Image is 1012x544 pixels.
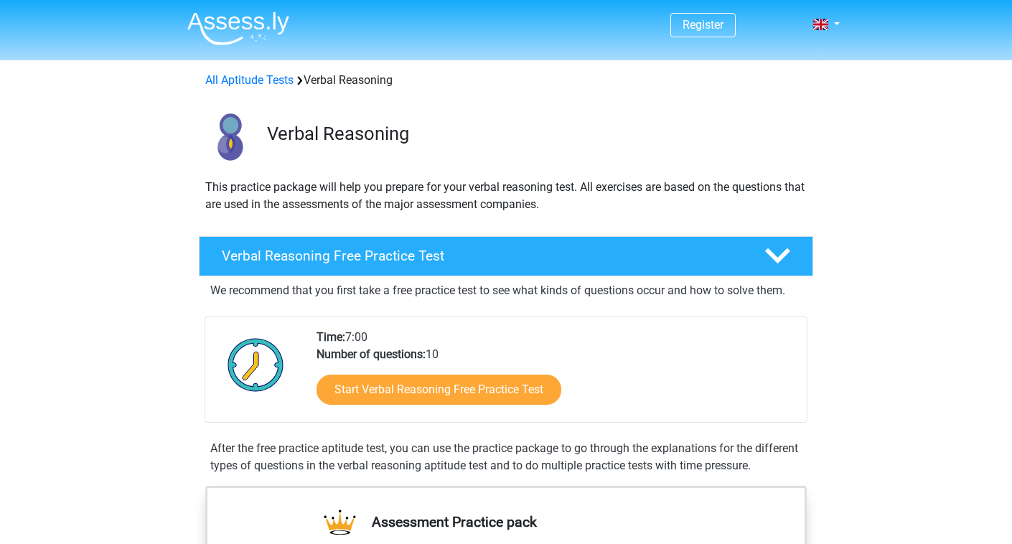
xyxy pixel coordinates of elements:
[187,11,289,45] img: Assessly
[205,440,807,474] div: After the free practice aptitude test, you can use the practice package to go through the explana...
[210,282,802,299] p: We recommend that you first take a free practice test to see what kinds of questions occur and ho...
[683,18,723,32] a: Register
[200,72,812,89] div: Verbal Reasoning
[193,236,819,276] a: Verbal Reasoning Free Practice Test
[306,329,806,422] div: 7:00 10
[205,179,807,213] p: This practice package will help you prepare for your verbal reasoning test. All exercises are bas...
[205,73,294,87] a: All Aptitude Tests
[317,375,561,405] a: Start Verbal Reasoning Free Practice Test
[200,106,261,167] img: verbal reasoning
[317,347,426,361] b: Number of questions:
[317,330,345,344] b: Time:
[267,123,802,145] h3: Verbal Reasoning
[220,329,292,400] img: Clock
[222,248,741,264] h4: Verbal Reasoning Free Practice Test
